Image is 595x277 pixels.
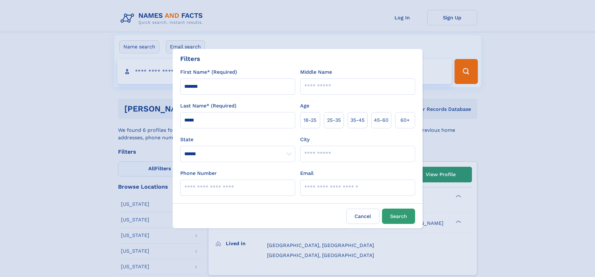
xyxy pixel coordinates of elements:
[327,116,341,124] span: 25‑35
[300,136,310,143] label: City
[400,116,410,124] span: 60+
[350,116,364,124] span: 35‑45
[304,116,316,124] span: 18‑25
[180,54,200,63] div: Filters
[180,136,295,143] label: State
[382,209,415,224] button: Search
[300,68,332,76] label: Middle Name
[300,170,314,177] label: Email
[180,102,236,110] label: Last Name* (Required)
[180,170,217,177] label: Phone Number
[374,116,389,124] span: 45‑60
[346,209,379,224] label: Cancel
[300,102,309,110] label: Age
[180,68,237,76] label: First Name* (Required)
